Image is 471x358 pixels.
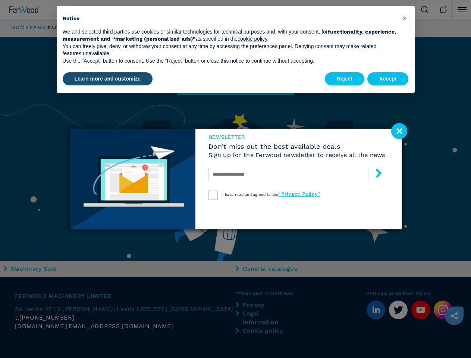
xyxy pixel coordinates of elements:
[63,15,397,22] h2: Notice
[70,129,196,229] img: Newsletter image
[63,29,396,42] strong: functionality, experience, measurement and “marketing (personalized ads)”
[63,57,397,65] p: Use the “Accept” button to consent. Use the “Reject” button or close this notice to continue with...
[63,43,397,57] p: You can freely give, deny, or withdraw your consent at any time by accessing the preferences pane...
[208,143,385,150] span: Don't miss out the best available deals
[278,191,320,197] a: “Privacy Policy”
[367,166,383,183] button: submit-button
[208,134,385,139] span: newsletter
[63,72,153,86] button: Learn more and customize
[222,192,320,197] span: I have read and agreed to the
[63,28,397,43] p: We and selected third parties use cookies or similar technologies for technical purposes and, wit...
[238,36,267,42] a: cookie policy
[367,72,409,86] button: Accept
[325,72,364,86] button: Reject
[402,13,407,22] span: ×
[399,12,411,24] button: Close this notice
[208,152,385,158] h6: Sign up for the Ferwood newsletter to receive all the news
